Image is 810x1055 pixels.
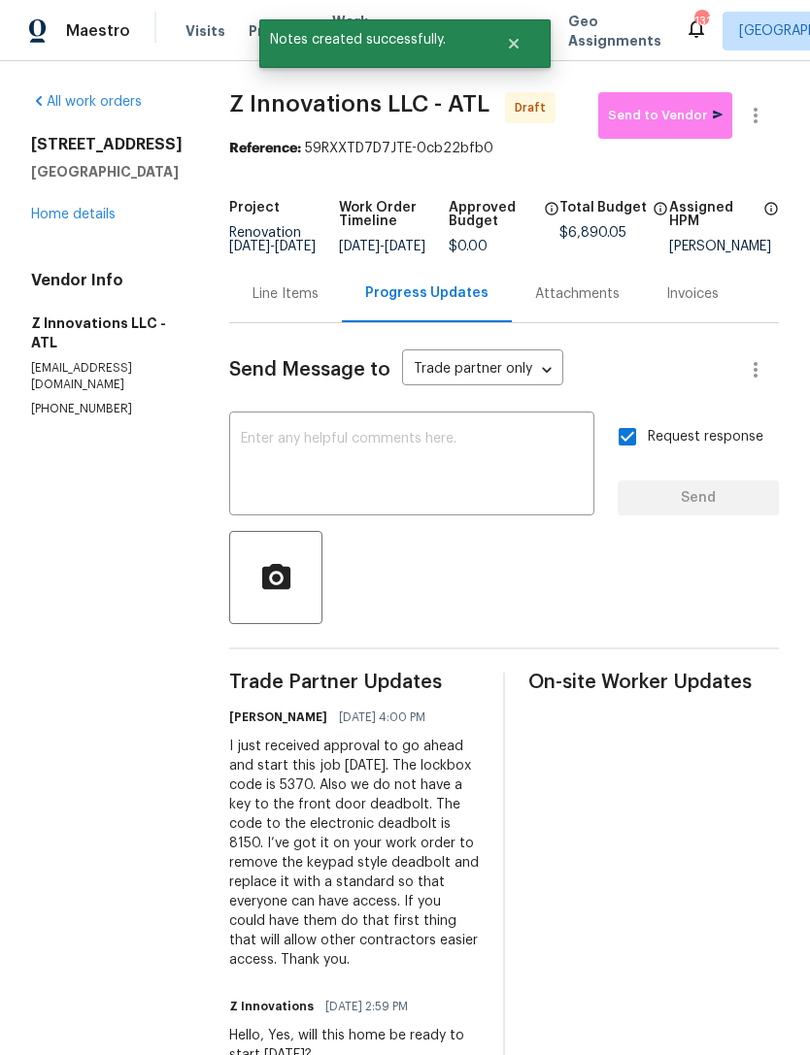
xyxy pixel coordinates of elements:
[66,21,130,41] span: Maestro
[339,240,425,253] span: -
[339,708,425,727] span: [DATE] 4:00 PM
[653,201,668,226] span: The total cost of line items that have been proposed by Opendoor. This sum includes line items th...
[598,92,732,139] button: Send to Vendor
[31,208,116,221] a: Home details
[229,92,489,115] span: Z Innovations LLC - ATL
[229,142,301,155] b: Reference:
[568,12,661,50] span: Geo Assignments
[385,240,425,253] span: [DATE]
[31,95,142,109] a: All work orders
[402,354,563,386] div: Trade partner only
[544,201,559,240] span: The total cost of line items that have been approved by both Opendoor and the Trade Partner. This...
[763,201,779,240] span: The hpm assigned to this work order.
[31,271,183,290] h4: Vendor Info
[275,240,316,253] span: [DATE]
[515,98,554,117] span: Draft
[229,240,270,253] span: [DATE]
[648,427,763,447] span: Request response
[31,401,183,417] p: [PHONE_NUMBER]
[229,201,280,214] h5: Project
[31,135,183,154] h2: [STREET_ADDRESS]
[253,284,319,304] div: Line Items
[332,12,382,50] span: Work Orders
[449,240,488,253] span: $0.00
[229,737,480,970] div: I just received approval to go ahead and start this job [DATE]. The lockbox code is 5370. Also we...
[325,997,408,1016] span: [DATE] 2:59 PM
[229,226,316,253] span: Renovation
[669,240,779,253] div: [PERSON_NAME]
[229,673,480,692] span: Trade Partner Updates
[31,313,183,352] h5: Z Innovations LLC - ATL
[666,284,719,304] div: Invoices
[339,201,449,228] h5: Work Order Timeline
[229,139,779,158] div: 59RXXTD7D7JTE-0cb22bfb0
[339,240,380,253] span: [DATE]
[608,105,723,127] span: Send to Vendor
[559,226,626,240] span: $6,890.05
[449,201,537,228] h5: Approved Budget
[186,21,225,41] span: Visits
[229,997,314,1016] h6: Z Innovations
[31,360,183,393] p: [EMAIL_ADDRESS][DOMAIN_NAME]
[229,360,390,379] span: Send Message to
[669,201,758,228] h5: Assigned HPM
[229,708,327,727] h6: [PERSON_NAME]
[229,240,316,253] span: -
[694,12,708,31] div: 131
[482,24,546,63] button: Close
[249,21,309,41] span: Projects
[259,19,482,60] span: Notes created successfully.
[365,283,489,303] div: Progress Updates
[535,284,620,304] div: Attachments
[528,673,779,692] span: On-site Worker Updates
[31,162,183,181] h5: [GEOGRAPHIC_DATA]
[559,201,647,214] h5: Total Budget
